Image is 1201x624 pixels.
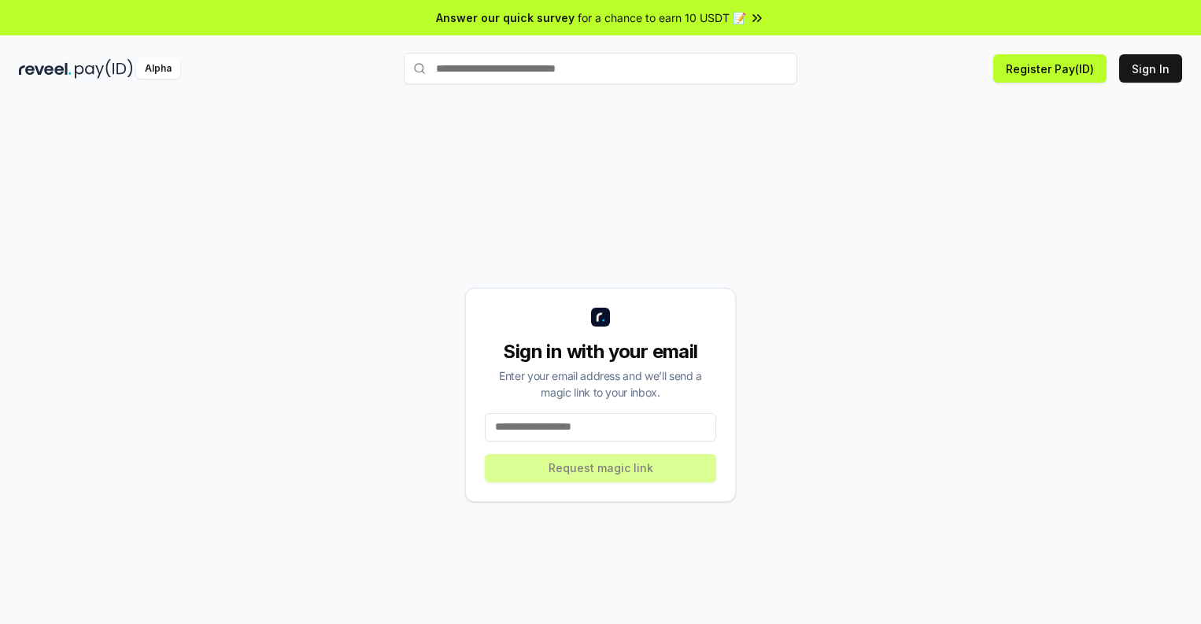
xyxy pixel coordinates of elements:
img: logo_small [591,308,610,327]
span: Answer our quick survey [436,9,575,26]
span: for a chance to earn 10 USDT 📝 [578,9,746,26]
button: Register Pay(ID) [993,54,1107,83]
button: Sign In [1119,54,1182,83]
div: Sign in with your email [485,339,716,364]
img: pay_id [75,59,133,79]
div: Alpha [136,59,180,79]
div: Enter your email address and we’ll send a magic link to your inbox. [485,367,716,401]
img: reveel_dark [19,59,72,79]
